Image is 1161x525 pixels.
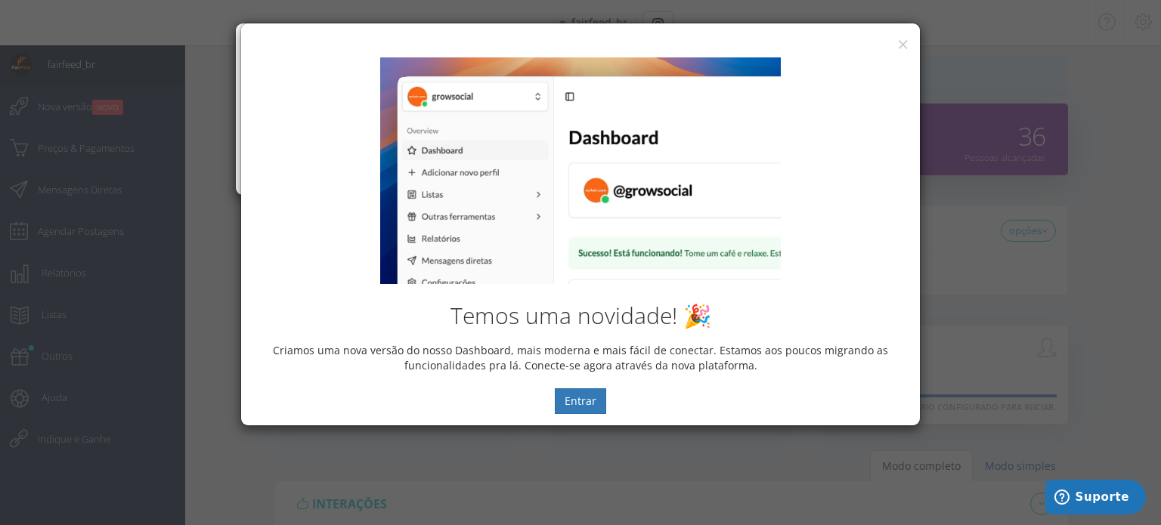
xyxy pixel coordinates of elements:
button: Entrar [555,388,606,414]
button: × [897,34,909,54]
p: Criamos uma nova versão do nosso Dashboard, mais moderna e mais fácil de conectar. Estamos aos po... [252,343,909,373]
iframe: Abre um widget para que você possa encontrar mais informações [1045,480,1146,517]
h2: Temos uma novidade! 🎉 [252,303,909,328]
img: New Dashboard [380,57,781,284]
